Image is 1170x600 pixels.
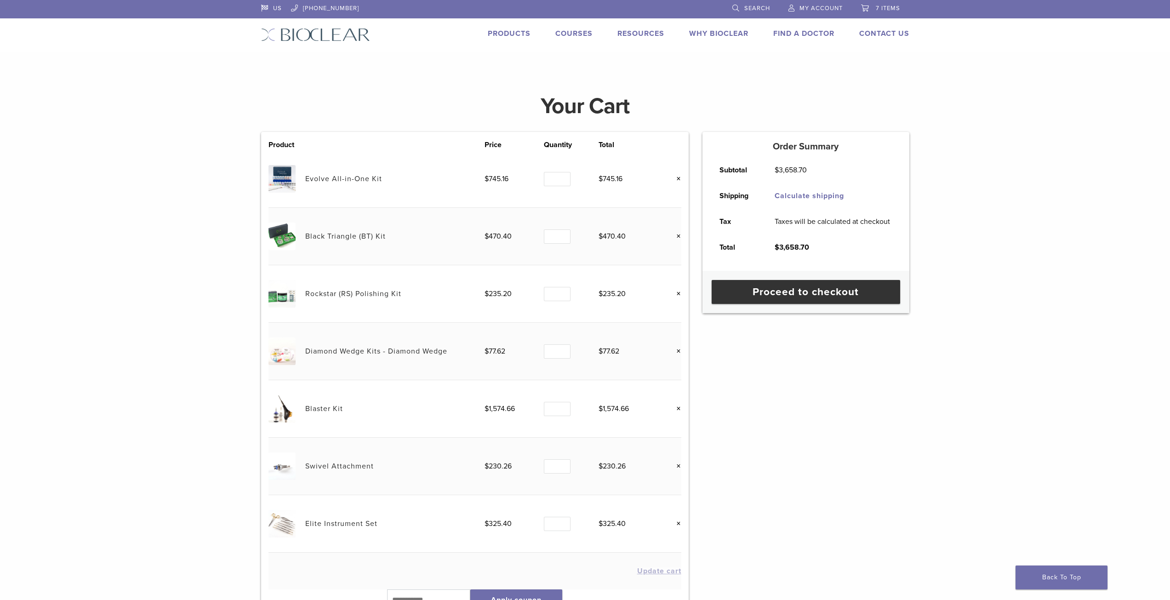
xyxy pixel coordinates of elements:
bdi: 77.62 [599,347,619,356]
bdi: 470.40 [599,232,626,241]
bdi: 3,658.70 [775,243,809,252]
a: Remove this item [669,173,681,185]
bdi: 3,658.70 [775,166,807,175]
bdi: 745.16 [485,174,508,183]
bdi: 77.62 [485,347,505,356]
th: Quantity [544,139,599,150]
a: Diamond Wedge Kits - Diamond Wedge [305,347,447,356]
a: Resources [617,29,664,38]
bdi: 470.40 [485,232,512,241]
a: Remove this item [669,518,681,530]
th: Price [485,139,544,150]
span: $ [599,232,603,241]
img: Elite Instrument Set [268,510,296,537]
img: Rockstar (RS) Polishing Kit [268,280,296,307]
a: Remove this item [669,403,681,415]
img: Blaster Kit [268,395,296,422]
bdi: 235.20 [599,289,626,298]
bdi: 745.16 [599,174,622,183]
a: Blaster Kit [305,404,343,413]
th: Product [268,139,305,150]
span: $ [485,347,489,356]
span: $ [599,519,603,528]
span: Search [744,5,770,12]
a: Elite Instrument Set [305,519,377,528]
a: Remove this item [669,345,681,357]
img: Black Triangle (BT) Kit [268,223,296,250]
a: Evolve All-in-One Kit [305,174,382,183]
button: Update cart [637,567,681,575]
a: Proceed to checkout [712,280,900,304]
span: $ [485,174,489,183]
span: $ [599,462,603,471]
bdi: 235.20 [485,289,512,298]
td: Taxes will be calculated at checkout [765,209,901,234]
a: Calculate shipping [775,191,844,200]
a: Swivel Attachment [305,462,374,471]
img: Evolve All-in-One Kit [268,165,296,192]
span: My Account [799,5,843,12]
a: Rockstar (RS) Polishing Kit [305,289,401,298]
a: Remove this item [669,460,681,472]
img: Bioclear [261,28,370,41]
a: Products [488,29,531,38]
span: $ [599,347,603,356]
a: Remove this item [669,288,681,300]
span: $ [599,404,603,413]
span: $ [599,174,603,183]
th: Total [599,139,658,150]
bdi: 1,574.66 [485,404,515,413]
span: 7 items [876,5,900,12]
span: $ [485,289,489,298]
a: Contact Us [859,29,909,38]
a: Remove this item [669,230,681,242]
h5: Order Summary [702,141,909,152]
span: $ [485,232,489,241]
th: Shipping [709,183,765,209]
bdi: 325.40 [599,519,626,528]
span: $ [485,404,489,413]
a: Back To Top [1016,566,1107,589]
a: Courses [555,29,593,38]
th: Total [709,234,765,260]
bdi: 325.40 [485,519,512,528]
span: $ [485,519,489,528]
a: Black Triangle (BT) Kit [305,232,386,241]
a: Find A Doctor [773,29,834,38]
span: $ [599,289,603,298]
bdi: 230.26 [599,462,626,471]
th: Tax [709,209,765,234]
bdi: 1,574.66 [599,404,629,413]
span: $ [775,243,779,252]
bdi: 230.26 [485,462,512,471]
span: $ [485,462,489,471]
img: Swivel Attachment [268,452,296,480]
span: $ [775,166,779,175]
img: Diamond Wedge Kits - Diamond Wedge [268,337,296,365]
th: Subtotal [709,157,765,183]
h1: Your Cart [254,95,916,117]
a: Why Bioclear [689,29,748,38]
